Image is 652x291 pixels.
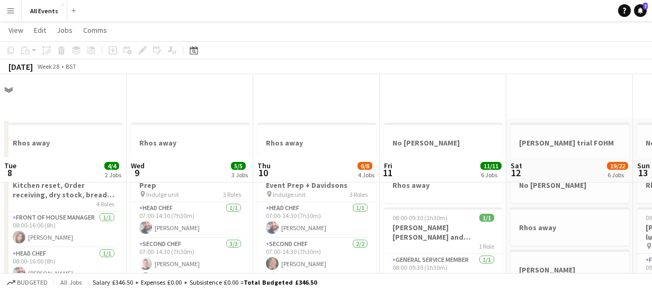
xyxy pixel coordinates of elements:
a: Jobs [52,23,77,37]
span: Indulge unit [273,190,306,198]
span: 11/11 [480,162,502,170]
span: 6/8 [358,162,372,170]
a: View [4,23,28,37]
span: Edit [34,25,46,35]
a: Comms [79,23,111,37]
span: All jobs [58,278,84,286]
span: Total Budgeted £346.50 [244,278,317,286]
app-job-card: Rhos away [257,123,376,161]
span: 5/5 [231,162,246,170]
span: Budgeted [17,279,48,286]
h3: [PERSON_NAME] [PERSON_NAME] and [PERSON_NAME] tableware delivery [384,223,503,242]
button: Budgeted [5,277,49,288]
span: 10 [256,167,271,179]
span: Indulge unit [146,190,179,198]
span: Tue [4,161,16,170]
a: Edit [30,23,50,37]
h3: Rhos away [131,138,249,148]
a: 7 [634,4,647,17]
span: 13 [636,167,650,179]
app-job-card: Rhos away [511,207,629,245]
span: 1 Role [479,242,494,250]
span: Sat [511,161,522,170]
button: All Events [22,1,67,21]
span: 19/22 [607,162,628,170]
app-card-role: Head Chef1/108:00-16:00 (8h)[PERSON_NAME] [4,248,123,284]
span: Wed [131,161,145,170]
div: 6 Jobs [608,171,628,179]
div: Salary £346.50 + Expenses £0.00 + Subsistence £0.00 = [93,278,317,286]
app-job-card: Rhos away [384,165,503,203]
span: 4 Roles [96,200,114,208]
span: 3 Roles [223,190,241,198]
h3: Kitchen reset, Order receiving, dry stock, bread and cake day [4,180,123,199]
app-job-card: Rhos away [131,123,249,161]
div: [DATE] [8,61,33,72]
h3: Event Prep + Davidsons [257,180,376,190]
span: 8 [3,167,16,179]
h3: [PERSON_NAME] trial FOHM [511,138,629,148]
span: 11 [382,167,392,179]
app-card-role: Head Chef1/107:00-14:30 (7h30m)[PERSON_NAME] [131,202,249,238]
span: Jobs [57,25,73,35]
h3: Rhos away [384,180,503,190]
h3: [PERSON_NAME] [511,265,629,275]
span: Thu [257,161,271,170]
app-card-role: Second Chef2/207:00-14:30 (7h30m)[PERSON_NAME][PERSON_NAME] [257,238,376,289]
div: 6 Jobs [481,171,501,179]
div: 3 Jobs [231,171,248,179]
span: 4/4 [104,162,119,170]
app-job-card: [PERSON_NAME] trial FOHM [511,123,629,161]
span: 1/1 [479,214,494,222]
app-job-card: 08:00-09:30 (1h30m)1/1[PERSON_NAME] [PERSON_NAME] and [PERSON_NAME] tableware delivery1 RoleGener... [384,207,503,290]
span: Fri [384,161,392,170]
app-job-card: No [PERSON_NAME] [384,123,503,161]
div: BST [66,62,76,70]
span: Sun [637,161,650,170]
span: 7 [643,3,648,10]
span: Week 28 [35,62,61,70]
h3: No [PERSON_NAME] [511,180,629,190]
span: 3 Roles [350,190,368,198]
div: 2 Jobs [105,171,121,179]
app-card-role: General service member1/108:00-09:30 (1h30m)[PERSON_NAME] [384,254,503,290]
app-job-card: Rhos away [4,123,123,161]
div: 4 Jobs [358,171,374,179]
app-card-role: Front of House Manager1/108:00-16:00 (8h)[PERSON_NAME] [4,212,123,248]
app-card-role: Head Chef1/107:00-14:30 (7h30m)[PERSON_NAME] [257,202,376,238]
span: 12 [509,167,522,179]
app-job-card: No [PERSON_NAME] [511,165,629,203]
h3: Rhos away [511,223,629,232]
span: View [8,25,23,35]
h3: No [PERSON_NAME] [384,138,503,148]
h3: Rhos away [257,138,376,148]
span: Comms [83,25,107,35]
span: 08:00-09:30 (1h30m) [392,214,448,222]
h3: Rhos away [4,138,123,148]
span: 9 [129,167,145,179]
h3: Prep [131,180,249,190]
app-job-card: [PERSON_NAME] [511,250,629,288]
